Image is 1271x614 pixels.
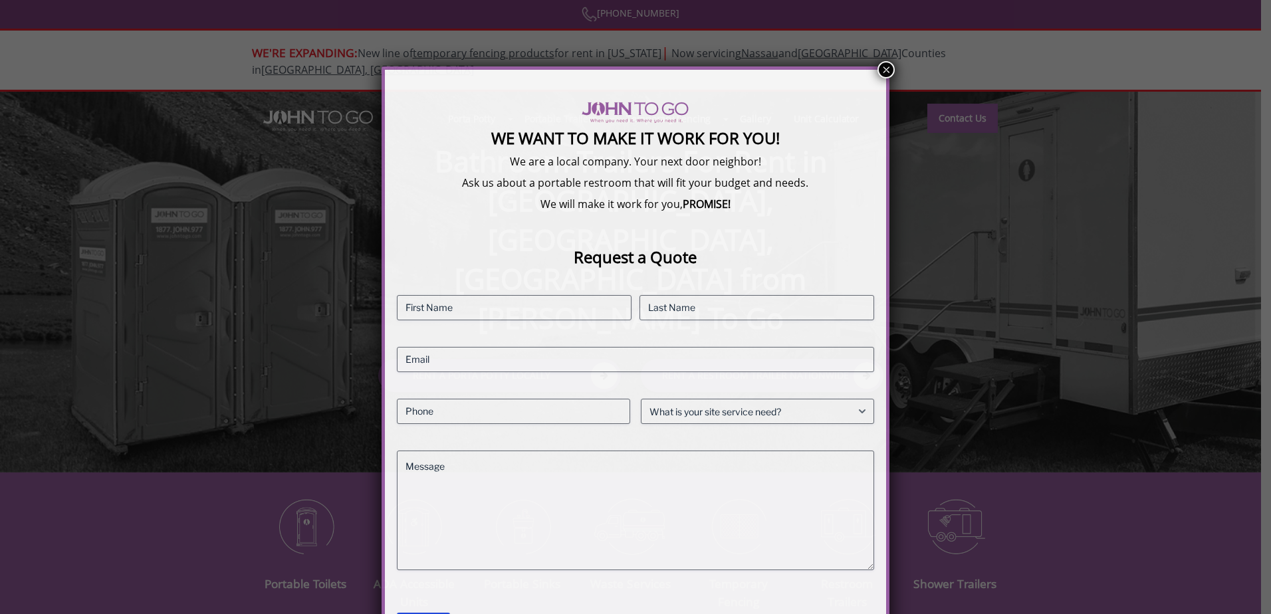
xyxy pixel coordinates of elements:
p: We are a local company. Your next door neighbor! [397,154,875,169]
img: logo of viptogo [582,102,689,123]
input: First Name [397,295,632,320]
strong: Request a Quote [574,246,697,268]
b: PROMISE! [683,197,731,211]
button: Close [877,61,895,78]
p: Ask us about a portable restroom that will fit your budget and needs. [397,175,875,190]
input: Phone [397,399,630,424]
input: Last Name [639,295,874,320]
p: We will make it work for you, [397,197,875,211]
input: Email [397,347,875,372]
strong: We Want To Make It Work For You! [491,127,780,149]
